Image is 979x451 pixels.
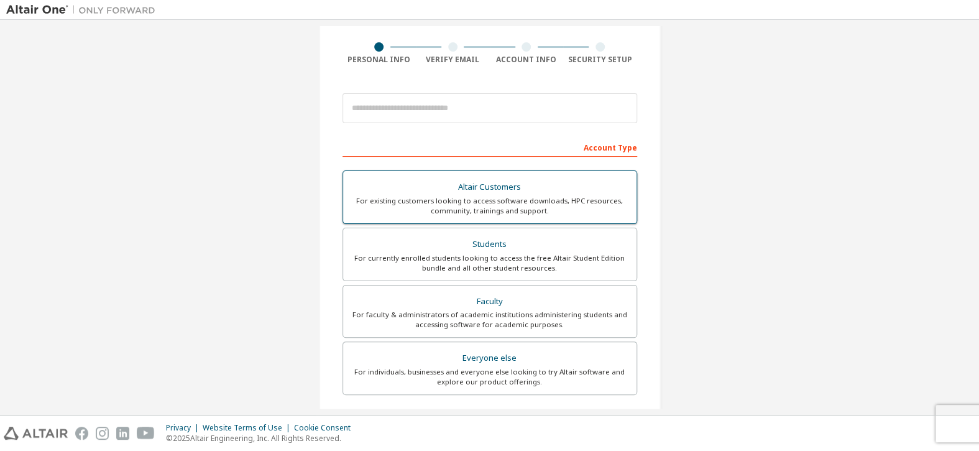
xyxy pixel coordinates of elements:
div: Personal Info [342,55,416,65]
div: Everyone else [351,350,629,367]
img: altair_logo.svg [4,427,68,440]
div: Security Setup [563,55,637,65]
div: For faculty & administrators of academic institutions administering students and accessing softwa... [351,310,629,330]
div: Faculty [351,293,629,310]
div: Website Terms of Use [203,423,294,433]
div: Account Type [342,137,637,157]
div: Altair Customers [351,179,629,196]
img: youtube.svg [137,427,155,440]
img: facebook.svg [75,427,88,440]
div: For individuals, businesses and everyone else looking to try Altair software and explore our prod... [351,367,629,387]
img: Altair One [6,4,162,16]
div: Privacy [166,423,203,433]
div: For currently enrolled students looking to access the free Altair Student Edition bundle and all ... [351,253,629,273]
img: instagram.svg [96,427,109,440]
img: linkedin.svg [116,427,129,440]
div: Verify Email [416,55,490,65]
div: Cookie Consent [294,423,358,433]
p: © 2025 Altair Engineering, Inc. All Rights Reserved. [166,433,358,444]
div: Students [351,236,629,253]
div: Account Info [490,55,564,65]
div: For existing customers looking to access software downloads, HPC resources, community, trainings ... [351,196,629,216]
